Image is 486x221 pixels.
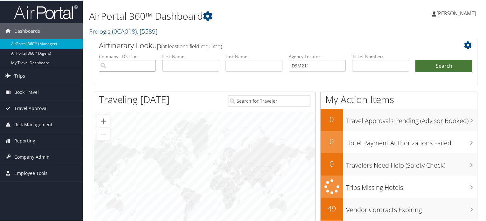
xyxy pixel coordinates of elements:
h2: 0 [321,158,343,169]
button: Zoom out [97,127,110,140]
img: airportal-logo.png [14,4,78,19]
span: Dashboards [14,23,40,38]
label: Last Name: [226,53,282,59]
span: ( 0CA018 ) [112,26,137,35]
h3: Travelers Need Help (Safety Check) [346,157,477,169]
button: Search [415,59,472,72]
h1: My Action Items [321,92,477,106]
label: Company - Division: [99,53,156,59]
span: (at least one field required) [161,42,222,49]
span: Trips [14,67,25,83]
span: Company Admin [14,148,50,164]
span: Travel Approval [14,100,48,116]
h1: Traveling [DATE] [99,92,170,106]
span: Reporting [14,132,35,148]
h3: Hotel Payment Authorizations Failed [346,135,477,147]
a: Prologis [89,26,157,35]
label: First Name: [162,53,219,59]
button: Zoom in [97,114,110,127]
h3: Travel Approvals Pending (Advisor Booked) [346,113,477,125]
span: Employee Tools [14,165,47,181]
label: Ticket Number: [352,53,409,59]
span: , [ 5589 ] [137,26,157,35]
input: Search for Traveler [228,94,311,106]
a: 0Travel Approvals Pending (Advisor Booked) [321,108,477,130]
span: [PERSON_NAME] [436,9,476,16]
span: Book Travel [14,84,39,100]
h3: Vendor Contracts Expiring [346,202,477,214]
h2: 49 [321,203,343,213]
a: 49Vendor Contracts Expiring [321,197,477,220]
h2: Airtinerary Lookup [99,39,441,50]
label: Agency Locator: [289,53,346,59]
a: [PERSON_NAME] [432,3,482,22]
h3: Trips Missing Hotels [346,179,477,191]
h2: 0 [321,135,343,146]
h1: AirPortal 360™ Dashboard [89,9,351,22]
span: Risk Management [14,116,52,132]
a: 0Hotel Payment Authorizations Failed [321,130,477,153]
a: Trips Missing Hotels [321,175,477,197]
a: 0Travelers Need Help (Safety Check) [321,153,477,175]
h2: 0 [321,113,343,124]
